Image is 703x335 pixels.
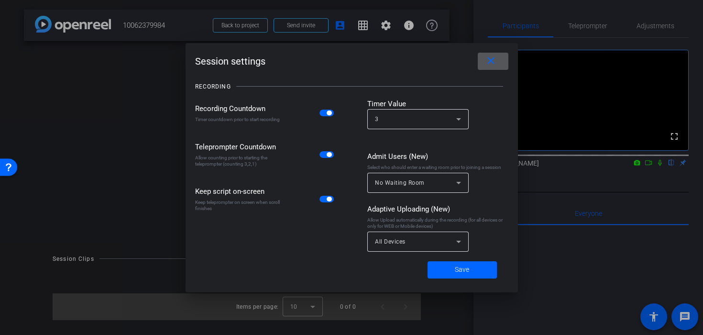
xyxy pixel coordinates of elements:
div: Allow Upload automatically during the recording (for all devices or only for WEB or Mobile devices) [367,217,508,229]
span: Save [455,265,469,275]
div: Keep teleprompter on screen when scroll finishes [195,199,284,212]
span: 3 [375,116,379,123]
div: Timer Value [367,99,508,109]
span: All Devices [375,238,406,245]
div: Session settings [195,53,508,70]
mat-icon: close [485,55,497,67]
div: Adaptive Uploading (New) [367,204,508,214]
div: Allow counting prior to starting the teleprompter (counting 3,2,1) [195,155,284,167]
button: Save [428,261,497,279]
div: Select who should enter a waiting room prior to joining a session [367,164,508,170]
div: RECORDING [195,82,231,91]
div: Teleprompter Countdown [195,142,284,152]
span: No Waiting Room [375,179,425,186]
div: Recording Countdown [195,103,284,114]
div: Admit Users (New) [367,151,508,162]
div: Keep script on-screen [195,186,284,197]
div: Timer countdown prior to start recording [195,116,284,123]
openreel-title-line: RECORDING [195,75,508,99]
